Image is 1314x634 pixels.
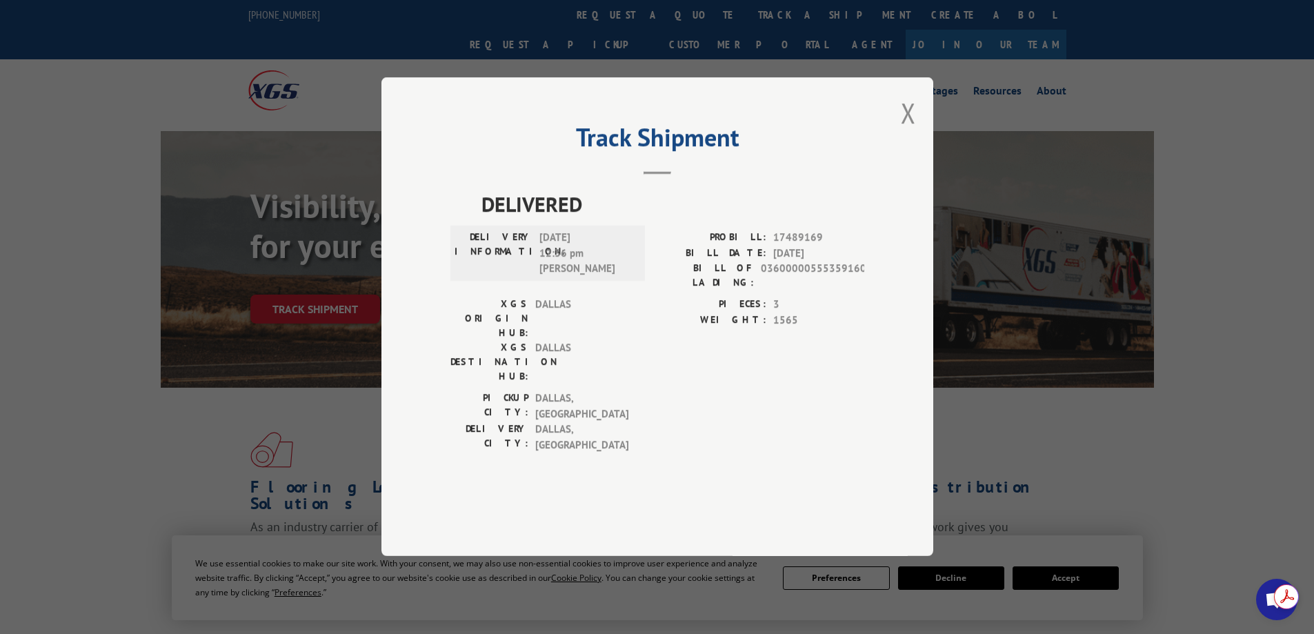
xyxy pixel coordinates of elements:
label: PROBILL: [657,230,766,246]
span: 3 [773,297,864,313]
label: WEIGHT: [657,313,766,328]
span: DALLAS , [GEOGRAPHIC_DATA] [535,391,628,422]
label: PIECES: [657,297,766,313]
label: PICKUP CITY: [450,391,528,422]
span: DALLAS , [GEOGRAPHIC_DATA] [535,422,628,453]
span: DALLAS [535,297,628,341]
span: 17489169 [773,230,864,246]
h2: Track Shipment [450,128,864,154]
span: 1565 [773,313,864,328]
label: XGS ORIGIN HUB: [450,297,528,341]
label: DELIVERY CITY: [450,422,528,453]
span: 03600000555359160 [761,261,864,290]
div: Open chat [1256,579,1297,620]
label: BILL OF LADING: [657,261,754,290]
label: BILL DATE: [657,246,766,261]
label: XGS DESTINATION HUB: [450,341,528,384]
span: [DATE] [773,246,864,261]
span: DALLAS [535,341,628,384]
span: [DATE] 12:36 pm [PERSON_NAME] [539,230,633,277]
button: Close modal [901,95,916,131]
label: DELIVERY INFORMATION: [455,230,532,277]
span: DELIVERED [481,189,864,220]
